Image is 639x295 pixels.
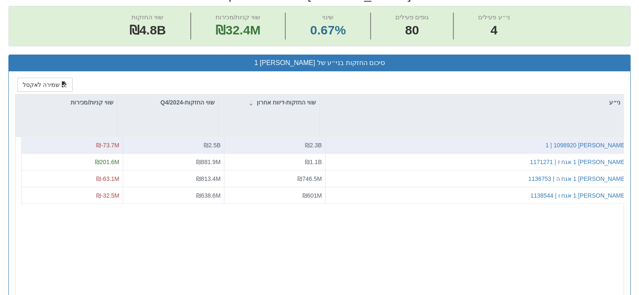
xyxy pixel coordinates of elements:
span: 0.67% [310,21,346,39]
span: ני״ע פעילים [478,13,510,21]
span: 4 [478,21,510,39]
span: ₪2.3B [305,142,322,149]
span: שווי קניות/מכירות [216,13,260,21]
span: ₪-32.5M [96,192,119,198]
button: [PERSON_NAME] 1 | 1098920 [545,141,626,149]
button: [PERSON_NAME] 1 אגח ז | 1171271 [530,157,626,166]
button: [PERSON_NAME] 1 אגח ה | 1136753 [528,174,626,183]
span: ₪201.6M [95,158,119,165]
span: ₪-73.7M [96,142,119,149]
span: גופים פעילים [395,13,429,21]
span: ₪32.4M [216,23,260,37]
span: ₪-63.1M [96,175,119,182]
div: ני״ע [320,94,624,110]
span: ₪746.5M [297,175,322,182]
span: ₪601M [302,192,322,198]
h3: סיכום החזקות בני״ע של [PERSON_NAME] 1 [15,59,624,67]
span: 80 [395,21,429,39]
button: שמירה לאקסל [17,78,73,92]
span: ₪638.6M [196,192,221,198]
div: שווי החזקות-Q4/2024 [117,94,218,110]
button: [PERSON_NAME] 1 אגח ו | 1138544 [530,191,626,199]
div: שווי קניות/מכירות [16,94,117,110]
div: שווי החזקות-דיווח אחרון [218,94,319,110]
span: שווי החזקות [131,13,163,21]
span: ₪881.9M [196,158,221,165]
span: שינוי [322,13,334,21]
span: ₪1.1B [305,158,322,165]
span: ₪2.5B [204,142,221,149]
span: ₪813.4M [196,175,221,182]
span: ₪4.8B [129,23,166,37]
